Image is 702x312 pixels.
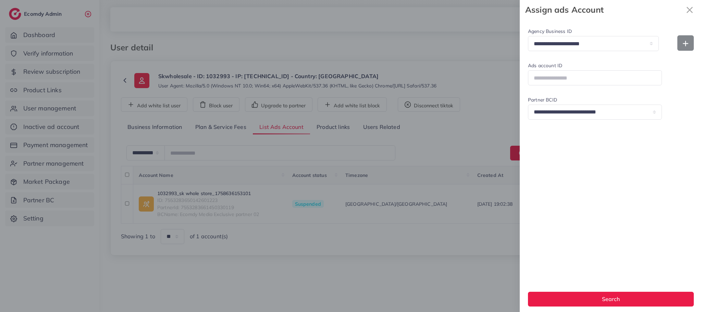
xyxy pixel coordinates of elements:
button: Close [683,3,697,17]
label: Ads account ID [528,62,662,69]
span: Search [602,296,620,302]
label: Agency Business ID [528,28,659,35]
button: Search [528,292,694,307]
svg: x [683,3,697,17]
label: Partner BCID [528,96,662,103]
strong: Assign ads Account [525,4,683,16]
img: Add new [683,41,688,46]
